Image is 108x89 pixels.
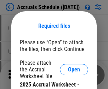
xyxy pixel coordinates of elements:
button: Open [60,64,88,75]
div: Please attach the Accrual Worksheet file [20,59,60,80]
span: Open [68,67,80,72]
div: Required files [20,23,88,29]
div: Please use “Open” to attach the files, then click Continue [20,39,88,52]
